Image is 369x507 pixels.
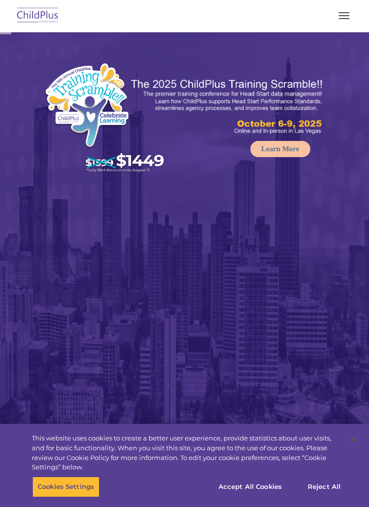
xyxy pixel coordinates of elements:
[343,429,364,450] button: Close
[213,477,287,497] button: Accept All Cookies
[15,4,61,27] img: ChildPlus by Procare Solutions
[32,434,343,472] div: This website uses cookies to create a better user experience, provide statistics about user visit...
[250,141,310,157] a: Learn More
[159,57,189,64] span: Last name
[159,97,200,104] span: Phone number
[32,477,99,497] button: Cookies Settings
[294,477,355,497] button: Reject All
